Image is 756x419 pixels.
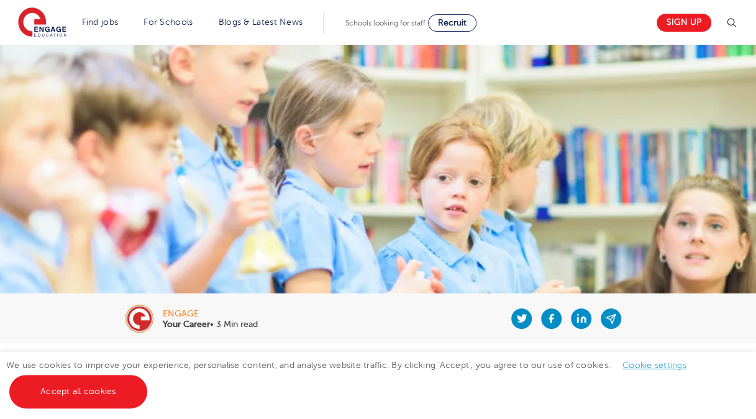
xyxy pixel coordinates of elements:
[6,361,699,396] span: We use cookies to improve your experience, personalise content, and analyse website traffic. By c...
[657,14,711,32] a: Sign up
[163,310,258,318] div: engage
[428,14,476,32] a: Recruit
[345,19,426,27] span: Schools looking for staff
[438,18,467,27] span: Recruit
[18,7,66,39] img: Engage Education
[219,17,303,27] a: Blogs & Latest News
[622,361,686,370] a: Cookie settings
[9,375,147,408] a: Accept all cookies
[163,320,258,329] p: • 3 Min read
[163,320,210,329] b: Your Career
[82,17,119,27] a: Find jobs
[143,17,193,27] a: For Schools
